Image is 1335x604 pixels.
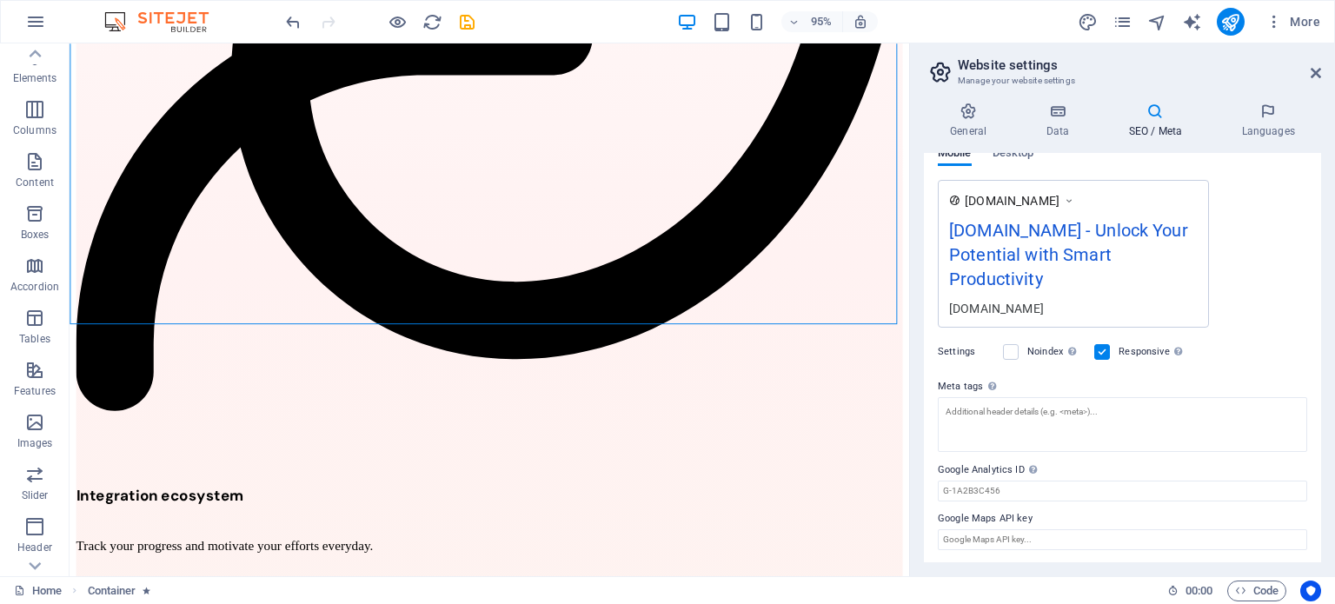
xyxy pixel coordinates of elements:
label: Noindex [1027,342,1084,362]
p: Elements [13,71,57,85]
input: G-1A2B3C456 [938,481,1307,501]
h2: Website settings [958,57,1321,73]
i: Publish [1220,12,1240,32]
button: More [1259,8,1327,36]
span: : [1198,584,1200,597]
h4: Languages [1215,103,1321,139]
span: Click to select. Double-click to edit [88,581,136,601]
span: Mobile [938,143,972,167]
strong: built with elements [91,252,201,266]
span: Desktop [993,143,1034,167]
p: Content [16,176,54,189]
button: text_generator [1182,11,1203,32]
img: Editor Logo [100,11,230,32]
a: Close modal [317,5,348,32]
input: Google Maps API key... [938,529,1307,550]
button: 95% [781,11,843,32]
p: Header [17,541,52,554]
p: Features [14,384,56,398]
p: Boxes [21,228,50,242]
button: undo [282,11,303,32]
label: Settings [938,342,994,362]
button: pages [1112,11,1133,32]
h6: 95% [807,11,835,32]
p: Images [17,436,53,450]
span: [DOMAIN_NAME] [965,192,1059,209]
div: [DOMAIN_NAME] [949,299,1198,317]
label: Responsive [1119,342,1187,362]
span: Code [1235,581,1279,601]
button: Code [1227,581,1286,601]
label: Google Analytics ID [938,460,1307,481]
span: Next [43,369,70,383]
p: Slider [22,488,49,502]
button: Usercentrics [1300,581,1321,601]
button: publish [1217,8,1245,36]
h4: General [924,103,1020,139]
nav: breadcrumb [88,581,151,601]
button: design [1078,11,1099,32]
span: Every page is that can be grouped and nested with container elements. The symbol in the upper-lef... [17,252,311,344]
p: Columns [13,123,56,137]
span: More [1265,13,1320,30]
span: Click [17,369,43,383]
h3: Manage your website settings [958,73,1286,89]
h4: SEO / Meta [1102,103,1215,139]
i: Design (Ctrl+Alt+Y) [1078,12,1098,32]
button: save [456,11,477,32]
button: reload [422,11,442,32]
button: navigator [1147,11,1168,32]
i: Undo: Change keywords (Ctrl+Z) [283,12,303,32]
a: Click to cancel selection. Double-click to open Pages [14,581,62,601]
div: Preview [938,147,1033,180]
i: AI Writer [1182,12,1202,32]
label: Google Maps API key [938,508,1307,529]
label: Meta tags [938,376,1307,397]
h4: Data [1020,103,1102,139]
div: [DOMAIN_NAME] - Unlock Your Potential with Smart Productivity [949,217,1198,300]
span: 00 00 [1186,581,1212,601]
i: On resize automatically adjust zoom level to fit chosen device. [853,14,868,30]
a: Next [273,421,330,452]
p: Accordion [10,280,59,294]
span: to continue. [70,369,133,383]
p: Tables [19,332,50,346]
i: Element contains an animation [143,586,150,595]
